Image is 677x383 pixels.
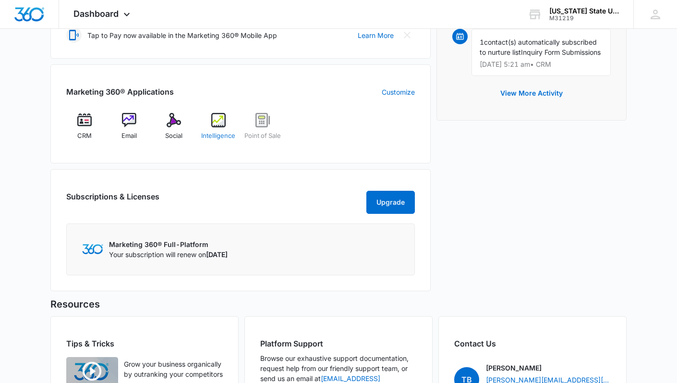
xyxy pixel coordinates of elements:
p: [PERSON_NAME] [486,363,542,373]
a: Customize [382,87,415,97]
button: Close [399,27,415,43]
span: Intelligence [201,131,235,141]
p: Tap to Pay now available in the Marketing 360® Mobile App [87,30,277,40]
a: Intelligence [200,113,237,148]
h2: Platform Support [260,338,417,349]
button: Upgrade [366,191,415,214]
span: Dashboard [73,9,119,19]
a: Email [111,113,148,148]
h2: Tips & Tricks [66,338,223,349]
h5: Resources [50,297,627,311]
button: View More Activity [491,82,572,105]
div: account name [549,7,619,15]
a: Point of Sale [244,113,281,148]
span: CRM [77,131,92,141]
span: Inquiry Form Submissions [521,48,601,56]
p: Grow your business organically by outranking your competitors [124,359,223,379]
span: Point of Sale [244,131,281,141]
a: Learn More [358,30,394,40]
span: contact(s) automatically subscribed to nurture list [480,38,597,56]
span: [DATE] [206,250,228,259]
h2: Subscriptions & Licenses [66,191,159,210]
a: Social [156,113,193,148]
img: Marketing 360 Logo [82,244,103,254]
p: [DATE] 5:21 am • CRM [480,61,603,68]
span: 1 [480,38,484,46]
p: Marketing 360® Full-Platform [109,239,228,249]
p: Your subscription will renew on [109,249,228,259]
span: Email [121,131,137,141]
a: CRM [66,113,103,148]
h2: Marketing 360® Applications [66,86,174,98]
h2: Contact Us [454,338,611,349]
div: account id [549,15,619,22]
span: Social [165,131,182,141]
